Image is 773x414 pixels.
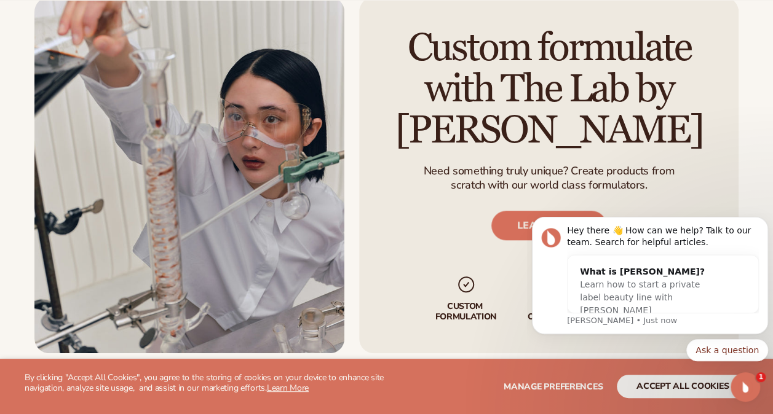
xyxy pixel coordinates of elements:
p: By clicking "Accept All Cookies", you agree to the storing of cookies on your device to enhance s... [25,373,387,394]
button: accept all cookies [617,375,748,398]
button: Manage preferences [504,375,603,398]
iframe: Intercom live chat [731,372,760,402]
p: IP Ownership [523,302,585,323]
span: Manage preferences [504,381,603,393]
a: LEARN MORE [491,211,606,241]
a: Learn More [267,382,309,394]
p: scratch with our world class formulators. [423,178,674,192]
p: Need something truly unique? Create products from [423,164,674,178]
span: 1 [756,372,766,382]
h2: Custom formulate with The Lab by [PERSON_NAME] [378,28,720,152]
p: Custom formulation [427,302,504,323]
img: checkmark_svg [456,275,475,295]
iframe: Intercom notifications message [527,178,773,381]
